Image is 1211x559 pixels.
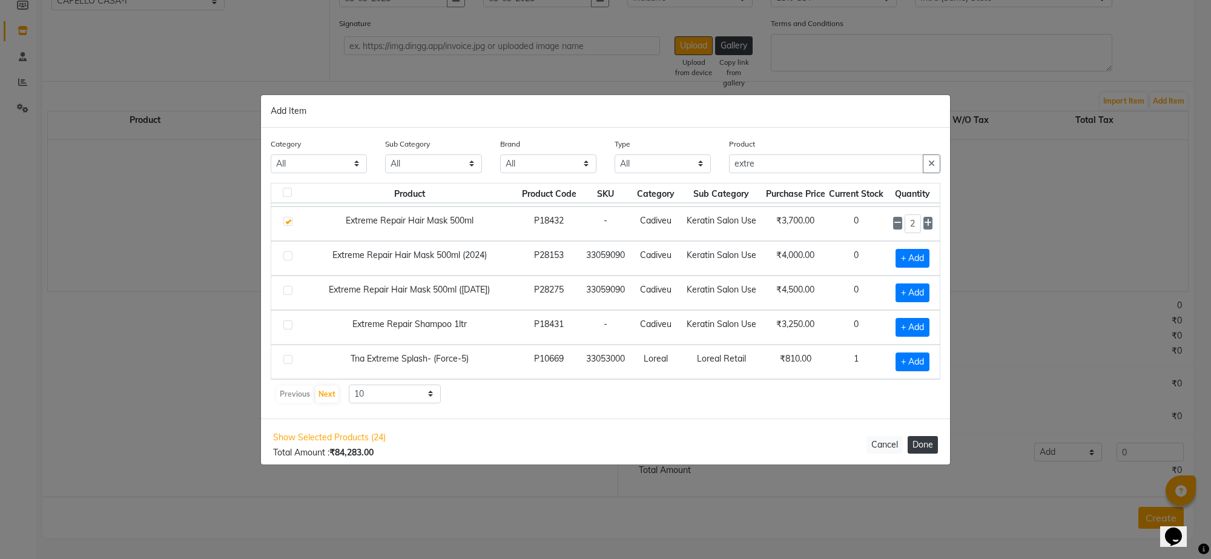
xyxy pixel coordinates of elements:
[500,139,520,150] label: Brand
[632,183,679,203] th: Category
[520,345,578,379] td: P10669
[886,183,940,203] th: Quantity
[385,139,430,150] label: Sub Category
[827,310,886,345] td: 0
[827,345,886,379] td: 1
[315,386,338,403] button: Next
[520,276,578,310] td: P28275
[827,207,886,241] td: 0
[896,283,929,302] span: + Add
[299,241,520,276] td: Extreme Repair Hair Mask 500ml (2024)
[329,447,374,458] b: ₹84,283.00
[261,95,950,128] div: Add Item
[520,183,578,203] th: Product Code
[896,318,929,337] span: + Add
[766,188,825,199] span: Purchase Price
[764,207,827,241] td: ₹3,700.00
[729,139,755,150] label: Product
[896,352,929,371] span: + Add
[764,241,827,276] td: ₹4,000.00
[679,207,764,241] td: Keratin Salon Use
[896,249,929,268] span: + Add
[827,241,886,276] td: 0
[578,183,632,203] th: SKU
[764,310,827,345] td: ₹3,250.00
[632,310,679,345] td: Cadiveu
[273,447,374,458] span: Total Amount :
[299,207,520,241] td: Extreme Repair Hair Mask 500ml
[679,345,764,379] td: Loreal Retail
[271,139,301,150] label: Category
[632,241,679,276] td: Cadiveu
[632,276,679,310] td: Cadiveu
[866,436,903,454] button: Cancel
[632,207,679,241] td: Cadiveu
[299,183,520,203] th: Product
[299,345,520,379] td: Tna Extreme Splash- (Force-5)
[273,431,386,444] span: Show Selected Products (24)
[299,310,520,345] td: Extreme Repair Shampoo 1ltr
[520,207,578,241] td: P18432
[578,241,632,276] td: 33059090
[679,310,764,345] td: Keratin Salon Use
[1160,511,1199,547] iframe: chat widget
[299,276,520,310] td: Extreme Repair Hair Mask 500ml ([DATE])
[908,436,938,454] button: Done
[578,276,632,310] td: 33059090
[827,183,886,203] th: Current Stock
[679,183,764,203] th: Sub Category
[679,276,764,310] td: Keratin Salon Use
[520,310,578,345] td: P18431
[615,139,630,150] label: Type
[578,207,632,241] td: -
[764,276,827,310] td: ₹4,500.00
[632,345,679,379] td: Loreal
[827,276,886,310] td: 0
[578,345,632,379] td: 33053000
[520,241,578,276] td: P28153
[679,241,764,276] td: Keratin Salon Use
[729,154,923,173] input: Search or Scan Product
[764,345,827,379] td: ₹810.00
[578,310,632,345] td: -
